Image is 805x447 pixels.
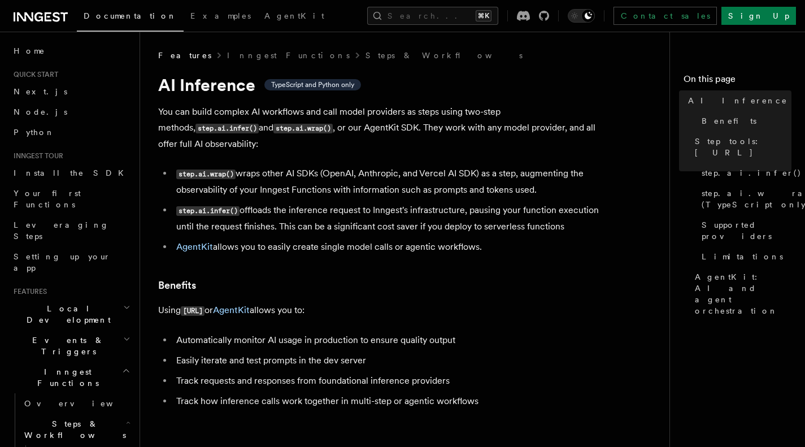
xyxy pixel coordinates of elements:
button: Toggle dark mode [568,9,595,23]
span: Install the SDK [14,168,130,177]
code: step.ai.wrap() [273,124,333,133]
span: AI Inference [688,95,787,106]
button: Search...⌘K [367,7,498,25]
span: Setting up your app [14,252,111,272]
a: Node.js [9,102,133,122]
a: Setting up your app [9,246,133,278]
li: wraps other AI SDKs (OpenAI, Anthropic, and Vercel AI SDK) as a step, augmenting the observabilit... [173,166,610,198]
a: Inngest Functions [227,50,350,61]
code: [URL] [181,306,204,316]
button: Local Development [9,298,133,330]
a: Your first Functions [9,183,133,215]
code: step.ai.infer() [195,124,259,133]
a: AI Inference [684,90,791,111]
a: Leveraging Steps [9,215,133,246]
a: Limitations [697,246,791,267]
a: Contact sales [613,7,717,25]
a: Supported providers [697,215,791,246]
a: Next.js [9,81,133,102]
h4: On this page [684,72,791,90]
code: step.ai.infer() [176,206,240,216]
a: Documentation [77,3,184,32]
a: Step tools: [URL] [690,131,791,163]
a: Benefits [697,111,791,131]
span: Overview [24,399,141,408]
span: Examples [190,11,251,20]
span: Inngest Functions [9,366,122,389]
span: Home [14,45,45,57]
button: Steps & Workflows [20,414,133,445]
a: step.ai.wrap() (TypeScript only) [697,183,791,215]
span: Steps & Workflows [20,418,126,441]
span: Events & Triggers [9,335,123,357]
span: Documentation [84,11,177,20]
button: Inngest Functions [9,362,133,393]
span: step.ai.infer() [702,167,802,179]
span: Python [14,128,55,137]
span: Node.js [14,107,67,116]
a: AgentKit [176,241,213,252]
span: Limitations [702,251,783,262]
span: Features [158,50,211,61]
a: Examples [184,3,258,31]
a: Benefits [158,277,196,293]
a: AgentKit: AI and agent orchestration [690,267,791,321]
a: Python [9,122,133,142]
p: Using or allows you to: [158,302,610,319]
span: Local Development [9,303,123,326]
li: allows you to easily create single model calls or agentic workflows. [173,239,610,255]
a: Install the SDK [9,163,133,183]
code: step.ai.wrap() [176,170,236,179]
a: Home [9,41,133,61]
li: offloads the inference request to Inngest's infrastructure, pausing your function execution until... [173,202,610,235]
li: Easily iterate and test prompts in the dev server [173,353,610,368]
li: Track requests and responses from foundational inference providers [173,373,610,389]
button: Events & Triggers [9,330,133,362]
span: AgentKit [264,11,324,20]
span: Features [9,287,47,296]
span: Quick start [9,70,58,79]
a: AgentKit [213,305,250,315]
kbd: ⌘K [476,10,491,21]
span: Step tools: [URL] [695,136,791,158]
span: TypeScript and Python only [271,80,354,89]
li: Automatically monitor AI usage in production to ensure quality output [173,332,610,348]
span: Your first Functions [14,189,81,209]
a: step.ai.infer() [697,163,791,183]
span: AgentKit: AI and agent orchestration [695,271,791,316]
span: Leveraging Steps [14,220,109,241]
li: Track how inference calls work together in multi-step or agentic workflows [173,393,610,409]
a: Overview [20,393,133,414]
span: Benefits [702,115,756,127]
h1: AI Inference [158,75,610,95]
span: Supported providers [702,219,791,242]
p: You can build complex AI workflows and call model providers as steps using two-step methods, and ... [158,104,610,152]
span: Inngest tour [9,151,63,160]
a: Steps & Workflows [365,50,523,61]
a: Sign Up [721,7,796,25]
span: Next.js [14,87,67,96]
a: AgentKit [258,3,331,31]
